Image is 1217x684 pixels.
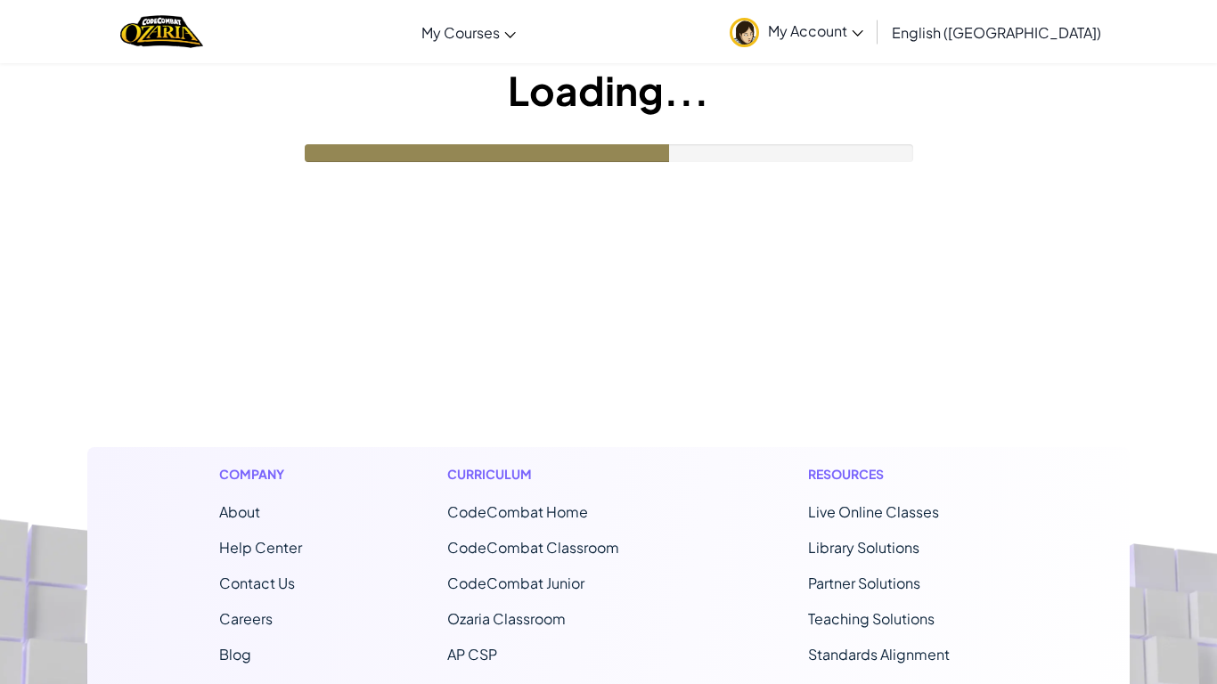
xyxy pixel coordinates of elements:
[808,609,935,628] a: Teaching Solutions
[412,8,525,56] a: My Courses
[219,574,295,592] span: Contact Us
[421,23,500,42] span: My Courses
[219,645,251,664] a: Blog
[721,4,872,60] a: My Account
[808,465,998,484] h1: Resources
[892,23,1101,42] span: English ([GEOGRAPHIC_DATA])
[730,18,759,47] img: avatar
[808,538,919,557] a: Library Solutions
[219,465,302,484] h1: Company
[808,574,920,592] a: Partner Solutions
[447,609,566,628] a: Ozaria Classroom
[219,609,273,628] a: Careers
[447,465,663,484] h1: Curriculum
[447,574,584,592] a: CodeCombat Junior
[120,13,203,50] img: Home
[883,8,1110,56] a: English ([GEOGRAPHIC_DATA])
[447,645,497,664] a: AP CSP
[447,538,619,557] a: CodeCombat Classroom
[447,502,588,521] span: CodeCombat Home
[808,645,950,664] a: Standards Alignment
[219,502,260,521] a: About
[808,502,939,521] a: Live Online Classes
[219,538,302,557] a: Help Center
[120,13,203,50] a: Ozaria by CodeCombat logo
[768,21,863,40] span: My Account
